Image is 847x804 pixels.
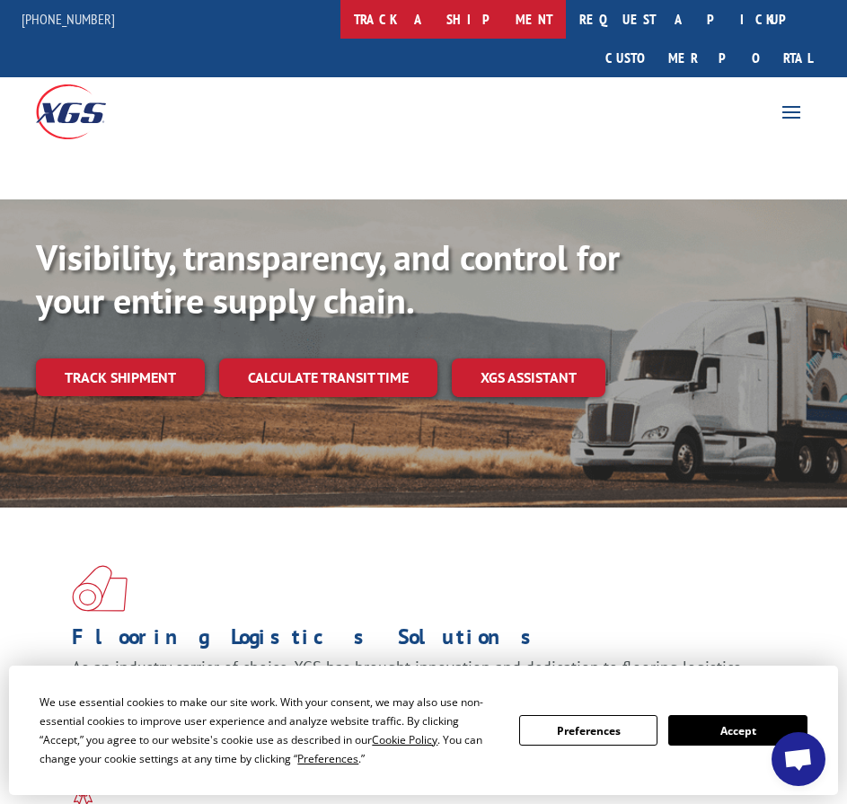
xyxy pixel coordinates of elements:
[297,751,358,766] span: Preferences
[668,715,807,746] button: Accept
[452,358,605,397] a: XGS ASSISTANT
[72,657,741,699] span: As an industry carrier of choice, XGS has brought innovation and dedication to flooring logistics...
[40,693,498,768] div: We use essential cookies to make our site work. With your consent, we may also use non-essential ...
[72,626,762,657] h1: Flooring Logistics Solutions
[592,39,825,77] a: Customer Portal
[36,234,620,323] b: Visibility, transparency, and control for your entire supply chain.
[22,10,115,28] a: [PHONE_NUMBER]
[519,715,657,746] button: Preferences
[36,358,205,396] a: Track shipment
[772,732,825,786] a: Ouvrir le chat
[372,732,437,747] span: Cookie Policy
[219,358,437,397] a: Calculate transit time
[72,565,128,612] img: xgs-icon-total-supply-chain-intelligence-red
[9,666,838,795] div: Cookie Consent Prompt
